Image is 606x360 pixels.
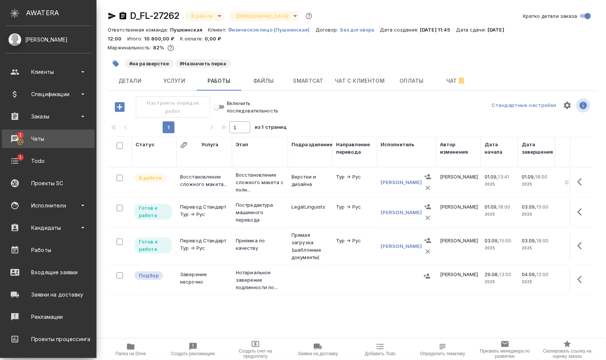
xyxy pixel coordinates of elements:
p: 03.09, [485,238,499,243]
p: Готов к работе [139,238,167,253]
div: Можно подбирать исполнителей [134,271,173,281]
span: Включить последовательность [227,99,278,114]
p: 2025 [485,180,514,188]
p: 01.09, [485,174,498,180]
p: 2025 [522,244,551,252]
div: Автор изменения [440,141,477,156]
p: 10 800,00 ₽ [144,36,180,42]
button: Назначить [422,171,433,182]
p: слово [559,244,589,252]
p: 18:00 [537,238,549,243]
p: док. [559,278,589,285]
div: Исполнитель может приступить к работе [134,203,173,220]
a: Рекламации [2,308,95,326]
a: [PERSON_NAME] [381,179,422,185]
p: 2025 [485,278,514,285]
p: 18:00 [535,174,548,180]
a: D_FL-27262 [130,10,179,21]
div: Клиенты [6,66,91,78]
p: 13:05 [499,271,512,277]
p: 03.09, [522,238,537,243]
p: Подбор [139,272,159,279]
div: Кандидаты [6,222,91,233]
td: Тур → Рус [332,199,377,225]
td: Восстановление сложного макета... [176,169,232,195]
p: Восстановление сложного макета с полн... [236,171,284,193]
p: 18:00 [498,204,511,210]
td: Заверение несрочно [176,267,232,293]
span: 1 [14,154,26,161]
a: [PERSON_NAME] [381,209,422,215]
button: Удалить [422,246,433,257]
div: Этап [236,141,248,148]
p: Пушкинская [170,27,208,33]
button: Назначить [422,201,433,212]
p: Маржинальность: [108,45,153,50]
button: Призвать менеджера по развитию [474,339,536,360]
td: Тур → Рус [332,169,377,195]
button: Назначить [422,235,433,246]
span: Оплаты [394,76,430,86]
span: Детали [112,76,148,86]
p: 01.09, [522,174,535,180]
p: В работе [139,174,162,181]
button: [DEMOGRAPHIC_DATA] [234,13,291,19]
button: Добавить Todo [349,339,411,360]
div: AWATERA [26,6,97,20]
span: Настроить таблицу [558,96,576,114]
span: Папка на Drive [115,351,146,356]
div: [PERSON_NAME] [6,36,91,44]
span: Кратко детали заказа [523,12,577,20]
span: Чат [439,76,474,86]
td: Прямая загрузка (шаблонные документы) [288,228,332,265]
p: Нотариальное заверение подлинности по... [236,269,284,291]
td: Перевод Стандарт Тур → Рус [176,233,232,259]
div: Исполнитель выполняет работу [134,173,173,183]
p: 2025 [522,210,551,218]
p: 82% [153,45,166,50]
button: Удалить [422,212,433,223]
div: Общий объем [559,141,589,156]
button: Сгруппировать [180,141,188,149]
button: Создать рекламацию [162,339,224,360]
p: 29.08, [485,271,499,277]
a: Работы [2,241,95,259]
button: Здесь прячутся важные кнопки [573,203,591,221]
button: Создать счет на предоплату [224,339,287,360]
td: [PERSON_NAME] [436,233,481,259]
p: 5 [559,171,589,179]
p: 15:00 [499,238,512,243]
div: Дата завершения [522,141,553,156]
td: [PERSON_NAME] [436,199,481,225]
div: Проекты процессинга [6,334,91,345]
p: Ответственная команда: [108,27,170,33]
p: 2025 [522,278,551,285]
button: Здесь прячутся важные кнопки [573,237,591,255]
p: Итого: [127,36,144,42]
p: 01.09, [485,204,498,210]
p: Готов к работе [139,204,167,219]
span: Скопировать ссылку на оценку заказа [541,348,594,359]
td: [PERSON_NAME] [436,169,481,195]
span: Smartcat [290,76,326,86]
span: Чат с клиентом [335,76,385,86]
p: Дата создания: [380,27,420,33]
span: Призвать менеджера по развитию [478,348,532,359]
button: Доп статусы указывают на важность/срочность заказа [304,11,314,21]
span: Заявка на доставку [298,351,338,356]
a: 1Чаты [2,130,95,148]
p: #на разверстке [129,60,169,67]
td: [PERSON_NAME] [436,267,481,293]
div: Статус [136,141,154,148]
span: Добавить Todo [365,351,395,356]
button: Удалить [422,182,433,193]
span: Услуги [157,76,192,86]
div: Todo [6,156,91,167]
div: Направление перевода [336,141,373,156]
div: Входящие заявки [6,267,91,278]
button: Добавить работу [110,96,130,118]
p: Страница А4 [559,179,589,193]
p: 2025 [485,244,514,252]
button: Назначить [421,271,433,282]
td: Перевод Стандарт Тур → Рус [176,199,232,225]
